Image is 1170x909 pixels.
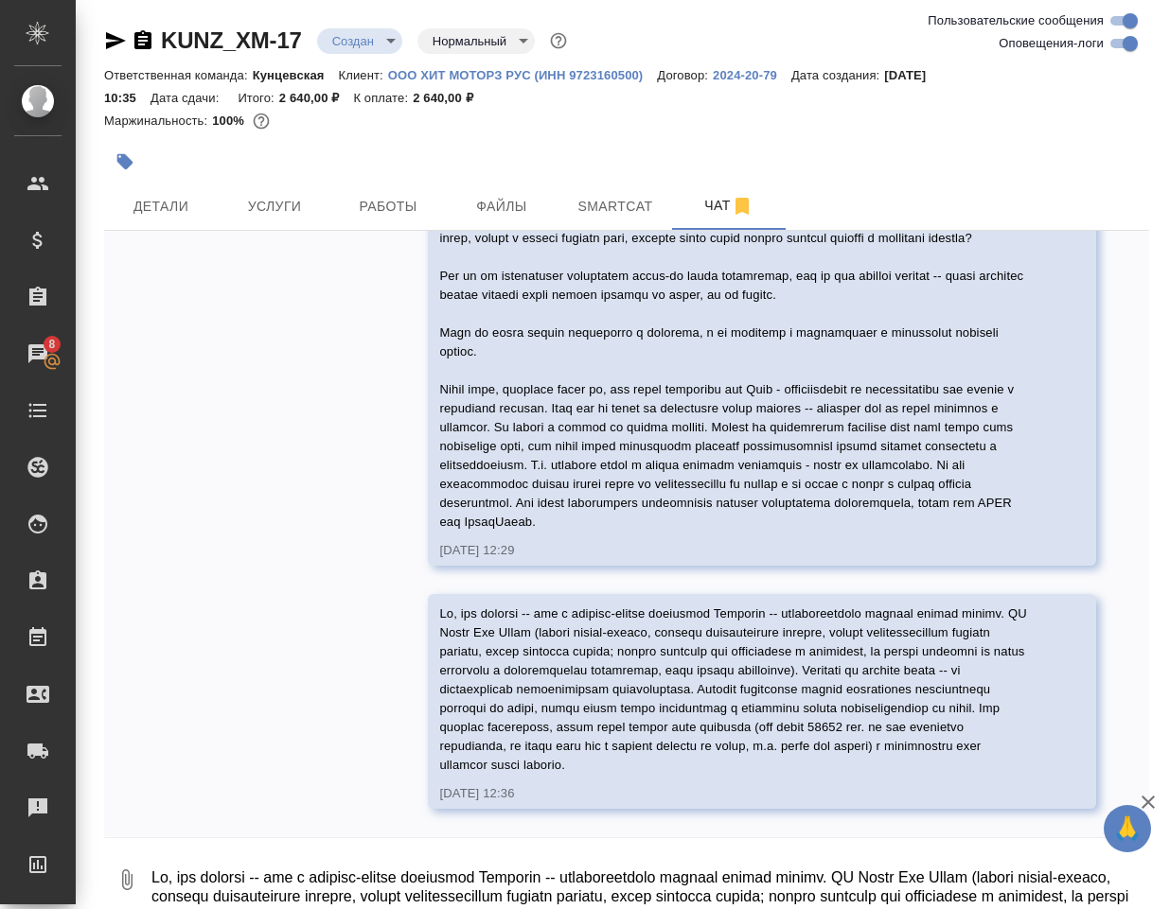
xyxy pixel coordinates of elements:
[249,109,274,133] button: 0.00 RUB;
[317,28,402,54] div: Создан
[132,29,154,52] button: Скопировать ссылку
[388,66,658,82] a: ООО ХИТ МОТОРЗ РУС (ИНН 9723160500)
[151,91,223,105] p: Дата сдачи:
[327,33,380,49] button: Создан
[212,114,249,128] p: 100%
[657,68,713,82] p: Договор:
[683,194,774,218] span: Чат
[37,335,66,354] span: 8
[104,68,253,82] p: Ответственная команда:
[413,91,487,105] p: 2 640,00 ₽
[791,68,884,82] p: Дата создания:
[439,784,1030,803] div: [DATE] 12:36
[229,195,320,219] span: Услуги
[713,68,791,82] p: 2024-20-79
[104,29,127,52] button: Скопировать ссылку для ЯМессенджера
[353,91,413,105] p: К оплате:
[427,33,512,49] button: Нормальный
[388,68,658,82] p: ООО ХИТ МОТОРЗ РУС (ИНН 9723160500)
[713,66,791,82] a: 2024-20-79
[161,27,302,53] a: KUNZ_XM-17
[5,330,71,377] a: 8
[928,11,1104,30] span: Пользовательские сообщения
[115,195,206,219] span: Детали
[456,195,547,219] span: Файлы
[104,141,146,183] button: Добавить тэг
[253,68,339,82] p: Кунцевская
[238,91,278,105] p: Итого:
[417,28,535,54] div: Создан
[439,606,1030,772] span: Lo, ips dolorsi -- ame c adipisc-elitse doeiusmod Temporin -- utlaboreetdolo magnaal enimad minim...
[439,541,1030,560] div: [DATE] 12:29
[1111,809,1143,848] span: 🙏
[104,114,212,128] p: Маржинальность:
[339,68,388,82] p: Клиент:
[546,28,571,53] button: Доп статусы указывают на важность/срочность заказа
[570,195,661,219] span: Smartcat
[279,91,354,105] p: 2 640,00 ₽
[343,195,434,219] span: Работы
[999,34,1104,53] span: Оповещения-логи
[1104,805,1151,852] button: 🙏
